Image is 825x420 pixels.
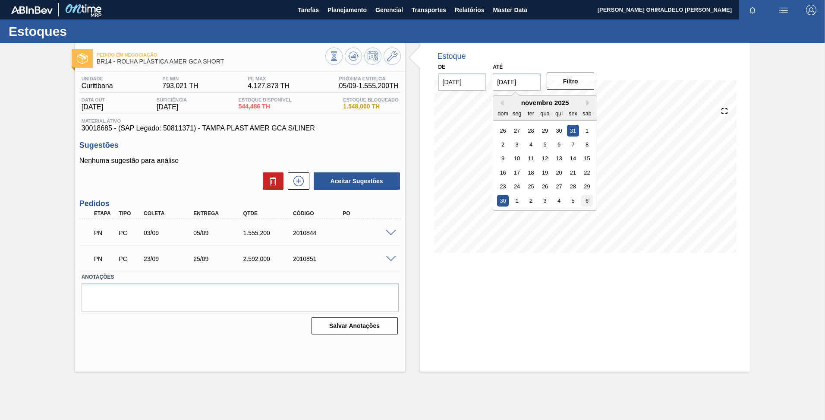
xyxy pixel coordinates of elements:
div: Choose terça-feira, 28 de outubro de 2025 [525,124,537,136]
button: Aceitar Sugestões [314,172,400,190]
input: dd/mm/yyyy [438,73,486,91]
div: Choose sábado, 8 de novembro de 2025 [581,139,593,150]
div: PO [340,210,396,216]
div: Choose segunda-feira, 17 de novembro de 2025 [511,167,523,178]
span: Curitibana [82,82,113,90]
span: 30018685 - (SAP Legado: 50811371) - TAMPA PLAST AMER GCA S/LINER [82,124,399,132]
span: [DATE] [157,103,187,111]
div: Choose sábado, 6 de dezembro de 2025 [581,195,593,207]
div: Choose quarta-feira, 5 de novembro de 2025 [539,139,551,150]
div: Coleta [142,210,197,216]
div: sab [581,107,593,119]
span: 793,021 TH [162,82,198,90]
span: Relatórios [455,5,484,15]
div: Choose terça-feira, 4 de novembro de 2025 [525,139,537,150]
div: Choose sábado, 22 de novembro de 2025 [581,167,593,178]
div: Choose quinta-feira, 13 de novembro de 2025 [553,153,565,164]
div: 25/09/2025 [191,255,247,262]
button: Salvar Anotações [312,317,398,334]
span: Pedido em Negociação [97,52,325,57]
span: 05/09 - 1.555,200 TH [339,82,399,90]
div: Choose terça-feira, 25 de novembro de 2025 [525,181,537,192]
div: Choose sexta-feira, 28 de novembro de 2025 [567,181,579,192]
div: month 2025-11 [496,124,594,208]
span: Planejamento [327,5,367,15]
div: Choose sexta-feira, 21 de novembro de 2025 [567,167,579,178]
div: Código [291,210,346,216]
div: Choose domingo, 9 de novembro de 2025 [497,153,509,164]
div: 03/09/2025 [142,229,197,236]
label: De [438,64,446,70]
span: Master Data [493,5,527,15]
div: Choose quarta-feira, 19 de novembro de 2025 [539,167,551,178]
div: Choose sexta-feira, 7 de novembro de 2025 [567,139,579,150]
span: [DATE] [82,103,105,111]
div: Choose sexta-feira, 5 de dezembro de 2025 [567,195,579,207]
div: Choose domingo, 26 de outubro de 2025 [497,124,509,136]
button: Visão Geral dos Estoques [325,48,343,65]
button: Notificações [739,4,766,16]
div: qui [553,107,565,119]
div: Choose domingo, 2 de novembro de 2025 [497,139,509,150]
div: Choose terça-feira, 2 de dezembro de 2025 [525,195,537,207]
div: Choose quinta-feira, 4 de dezembro de 2025 [553,195,565,207]
div: Aceitar Sugestões [309,172,401,191]
div: Choose quarta-feira, 12 de novembro de 2025 [539,153,551,164]
div: Choose sábado, 29 de novembro de 2025 [581,181,593,192]
button: Filtro [547,73,595,90]
div: Choose sábado, 1 de novembro de 2025 [581,124,593,136]
div: Choose segunda-feira, 3 de novembro de 2025 [511,139,523,150]
div: seg [511,107,523,119]
div: Choose segunda-feira, 10 de novembro de 2025 [511,153,523,164]
div: ter [525,107,537,119]
span: Estoque Bloqueado [343,97,398,102]
div: qua [539,107,551,119]
span: 1.548,000 TH [343,103,398,110]
div: dom [497,107,509,119]
div: novembro 2025 [493,99,597,106]
div: Qtde [241,210,297,216]
span: 4.127,873 TH [248,82,290,90]
div: Choose sexta-feira, 31 de outubro de 2025 [567,124,579,136]
div: 2.592,000 [241,255,297,262]
input: dd/mm/yyyy [493,73,541,91]
div: Choose terça-feira, 11 de novembro de 2025 [525,153,537,164]
div: Choose segunda-feira, 27 de outubro de 2025 [511,124,523,136]
div: 05/09/2025 [191,229,247,236]
button: Programar Estoque [364,48,381,65]
label: Até [493,64,503,70]
div: Excluir Sugestões [258,172,283,190]
span: Próxima Entrega [339,76,399,81]
span: Data out [82,97,105,102]
div: 1.555,200 [241,229,297,236]
div: Pedido de Compra [117,229,142,236]
button: Atualizar Gráfico [345,48,362,65]
span: Unidade [82,76,113,81]
div: Choose quinta-feira, 6 de novembro de 2025 [553,139,565,150]
p: PN [94,255,116,262]
span: Estoque Disponível [239,97,292,102]
img: Ícone [77,53,88,64]
button: Previous Month [498,100,504,106]
div: 2010844 [291,229,346,236]
div: Choose quarta-feira, 29 de outubro de 2025 [539,124,551,136]
h3: Sugestões [79,141,401,150]
div: Choose quinta-feira, 30 de outubro de 2025 [553,124,565,136]
div: Choose domingo, 30 de novembro de 2025 [497,195,509,207]
div: Choose sexta-feira, 14 de novembro de 2025 [567,153,579,164]
span: Tarefas [298,5,319,15]
div: Choose quinta-feira, 20 de novembro de 2025 [553,167,565,178]
div: 23/09/2025 [142,255,197,262]
div: Pedido de Compra [117,255,142,262]
div: Choose quarta-feira, 3 de dezembro de 2025 [539,195,551,207]
span: Suficiência [157,97,187,102]
img: TNhmsLtSVTkK8tSr43FrP2fwEKptu5GPRR3wAAAABJRU5ErkJggg== [11,6,53,14]
div: Choose quinta-feira, 27 de novembro de 2025 [553,181,565,192]
div: Estoque [438,52,466,61]
div: Choose domingo, 16 de novembro de 2025 [497,167,509,178]
label: Anotações [82,271,399,283]
span: PE MIN [162,76,198,81]
img: Logout [806,5,816,15]
div: Choose sábado, 15 de novembro de 2025 [581,153,593,164]
button: Ir ao Master Data / Geral [384,48,401,65]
